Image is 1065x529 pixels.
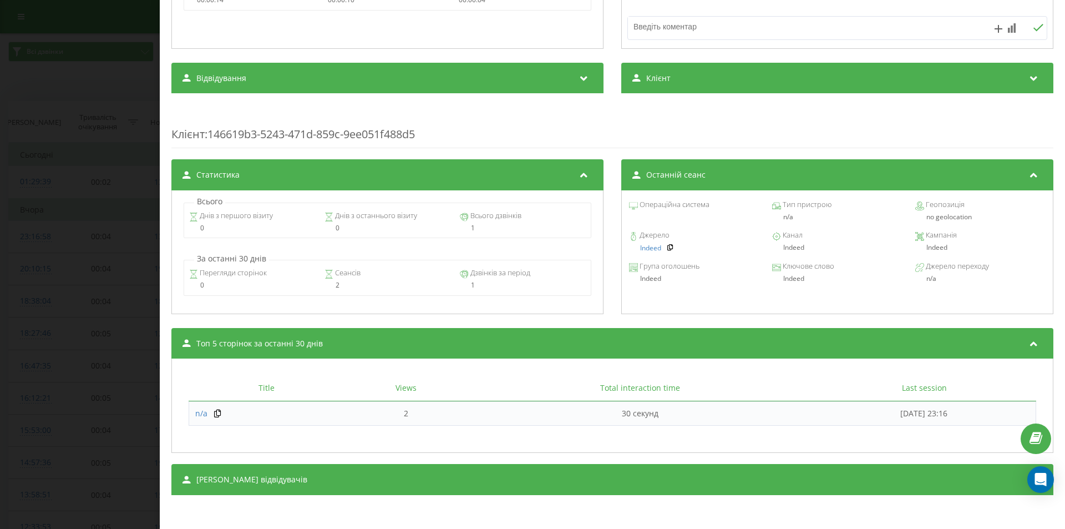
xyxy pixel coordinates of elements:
[344,375,468,401] th: Views
[781,261,834,272] span: Ключове слово
[640,244,661,252] a: Indeed
[333,268,361,279] span: Сеансів
[324,224,450,232] div: 0
[469,268,530,279] span: Дзвінків за період
[194,196,225,207] p: Всього
[772,275,902,283] div: Indeed
[189,224,315,232] div: 0
[781,230,803,241] span: Канал
[195,408,207,419] a: n/a
[638,261,699,272] span: Група оголошень
[781,199,831,210] span: Тип пристрою
[333,210,417,221] span: Днів з останнього візиту
[646,73,671,84] span: Клієнт
[344,401,468,426] td: 2
[629,275,759,283] div: Indeed
[638,199,709,210] span: Операційна система
[638,230,670,241] span: Джерело
[915,213,1046,221] div: no geolocation
[469,210,521,221] span: Всього дзвінків
[460,281,586,289] div: 1
[926,275,1046,283] div: n/a
[189,281,315,289] div: 0
[198,210,273,221] span: Днів з першого візиту
[198,268,267,279] span: Перегляди сторінок
[924,199,965,210] span: Геопозиція
[171,104,1053,148] div: : 146619b3-5243-471d-859c-9ee051f488d5
[468,375,812,401] th: Total interaction time
[195,408,207,419] span: n/a
[772,244,902,251] div: Indeed
[196,169,240,180] span: Статистика
[196,338,323,349] span: Топ 5 сторінок за останні 30 днів
[1027,466,1054,493] div: Open Intercom Messenger
[189,375,344,401] th: Title
[324,281,450,289] div: 2
[196,474,307,485] span: [PERSON_NAME] відвідувачів
[813,401,1036,426] td: [DATE] 23:16
[915,244,1046,251] div: Indeed
[924,230,957,241] span: Кампанія
[196,73,246,84] span: Відвідування
[813,375,1036,401] th: Last session
[468,401,812,426] td: 30 секунд
[646,169,706,180] span: Останній сеанс
[772,213,902,221] div: n/a
[924,261,989,272] span: Джерело переходу
[460,224,586,232] div: 1
[171,127,205,142] span: Клієнт
[194,253,269,264] p: За останні 30 днів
